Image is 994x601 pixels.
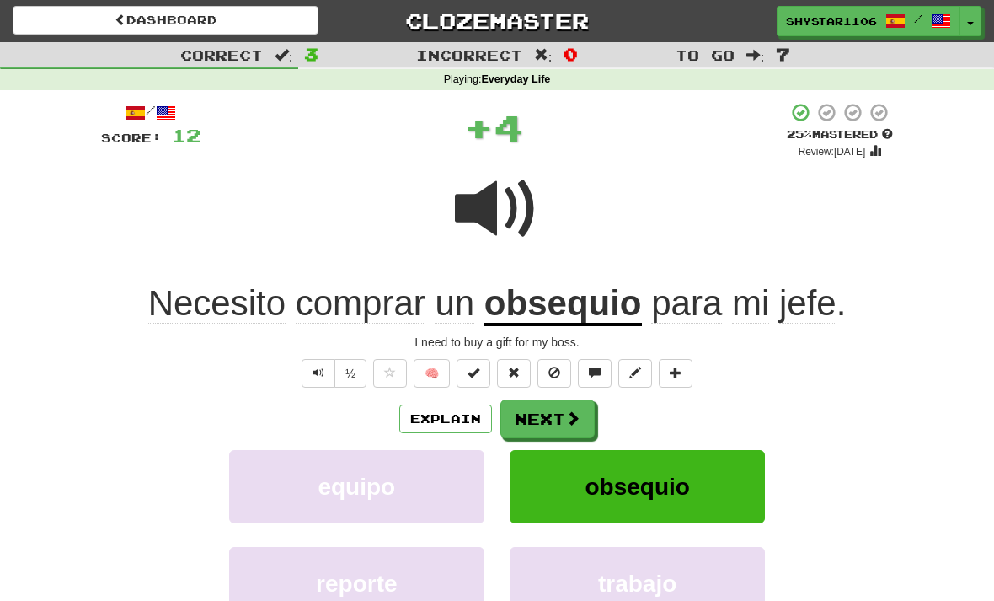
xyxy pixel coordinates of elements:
button: Explain [399,405,492,433]
span: Score: [101,131,162,145]
span: reporte [316,571,397,597]
span: jefe [779,283,836,324]
span: To go [676,46,735,63]
a: Dashboard [13,6,318,35]
strong: Everyday Life [481,73,550,85]
span: equipo [318,474,395,500]
span: / [914,13,922,24]
button: Reset to 0% Mastered (alt+r) [497,359,531,388]
span: Necesito [148,283,286,324]
button: Set this sentence to 100% Mastered (alt+m) [457,359,490,388]
button: Add to collection (alt+a) [659,359,692,388]
span: 0 [564,44,578,64]
span: para [651,283,722,324]
button: Discuss sentence (alt+u) [578,359,612,388]
button: Favorite sentence (alt+f) [373,359,407,388]
button: Next [500,400,595,438]
small: Review: [DATE] [799,146,866,158]
span: + [464,102,494,153]
button: 🧠 [414,359,450,388]
span: un [435,283,474,324]
span: Incorrect [416,46,522,63]
span: : [746,48,765,62]
span: : [534,48,553,62]
span: ShyStar1106 [786,13,877,29]
span: comprar [296,283,425,324]
button: Edit sentence (alt+d) [618,359,652,388]
div: Mastered [787,127,893,142]
span: 4 [494,106,523,148]
button: Play sentence audio (ctl+space) [302,359,335,388]
span: obsequio [585,474,689,500]
div: Text-to-speech controls [298,359,366,388]
button: equipo [229,450,484,523]
span: 25 % [787,127,812,141]
button: obsequio [510,450,765,523]
button: Ignore sentence (alt+i) [537,359,571,388]
span: : [275,48,293,62]
div: I need to buy a gift for my boss. [101,334,893,351]
button: ½ [334,359,366,388]
a: ShyStar1106 / [777,6,960,36]
span: mi [732,283,769,324]
span: . [642,283,847,324]
u: obsequio [484,283,642,326]
div: / [101,102,200,123]
span: trabajo [598,571,676,597]
span: 12 [172,125,200,146]
span: 3 [304,44,318,64]
a: Clozemaster [344,6,649,35]
span: Correct [180,46,263,63]
span: 7 [776,44,790,64]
